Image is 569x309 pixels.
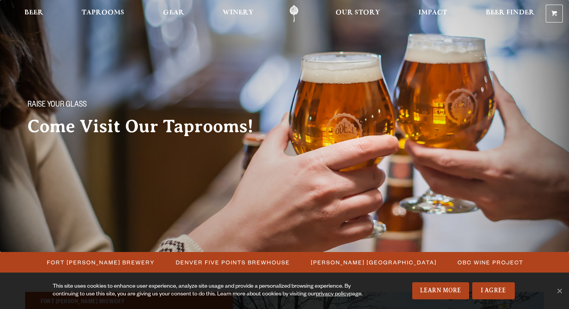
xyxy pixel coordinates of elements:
[331,5,385,22] a: Our Story
[413,5,452,22] a: Impact
[19,5,48,22] a: Beer
[481,5,540,22] a: Beer Finder
[82,10,124,16] span: Taprooms
[472,282,515,299] a: I Agree
[47,257,155,268] span: Fort [PERSON_NAME] Brewery
[458,257,523,268] span: OBC Wine Project
[311,257,437,268] span: [PERSON_NAME] [GEOGRAPHIC_DATA]
[418,10,447,16] span: Impact
[306,257,440,268] a: [PERSON_NAME] [GEOGRAPHIC_DATA]
[171,257,294,268] a: Denver Five Points Brewhouse
[42,257,159,268] a: Fort [PERSON_NAME] Brewery
[163,10,184,16] span: Gear
[336,10,380,16] span: Our Story
[77,5,129,22] a: Taprooms
[316,292,349,298] a: privacy policy
[453,257,527,268] a: OBC Wine Project
[27,117,269,136] h2: Come Visit Our Taprooms!
[412,282,469,299] a: Learn More
[176,257,290,268] span: Denver Five Points Brewhouse
[53,283,371,299] div: This site uses cookies to enhance user experience, analyze site usage and provide a personalized ...
[218,5,259,22] a: Winery
[279,5,308,22] a: Odell Home
[486,10,535,16] span: Beer Finder
[158,5,189,22] a: Gear
[24,10,43,16] span: Beer
[555,287,563,295] span: No
[223,10,254,16] span: Winery
[27,100,87,110] span: Raise your glass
